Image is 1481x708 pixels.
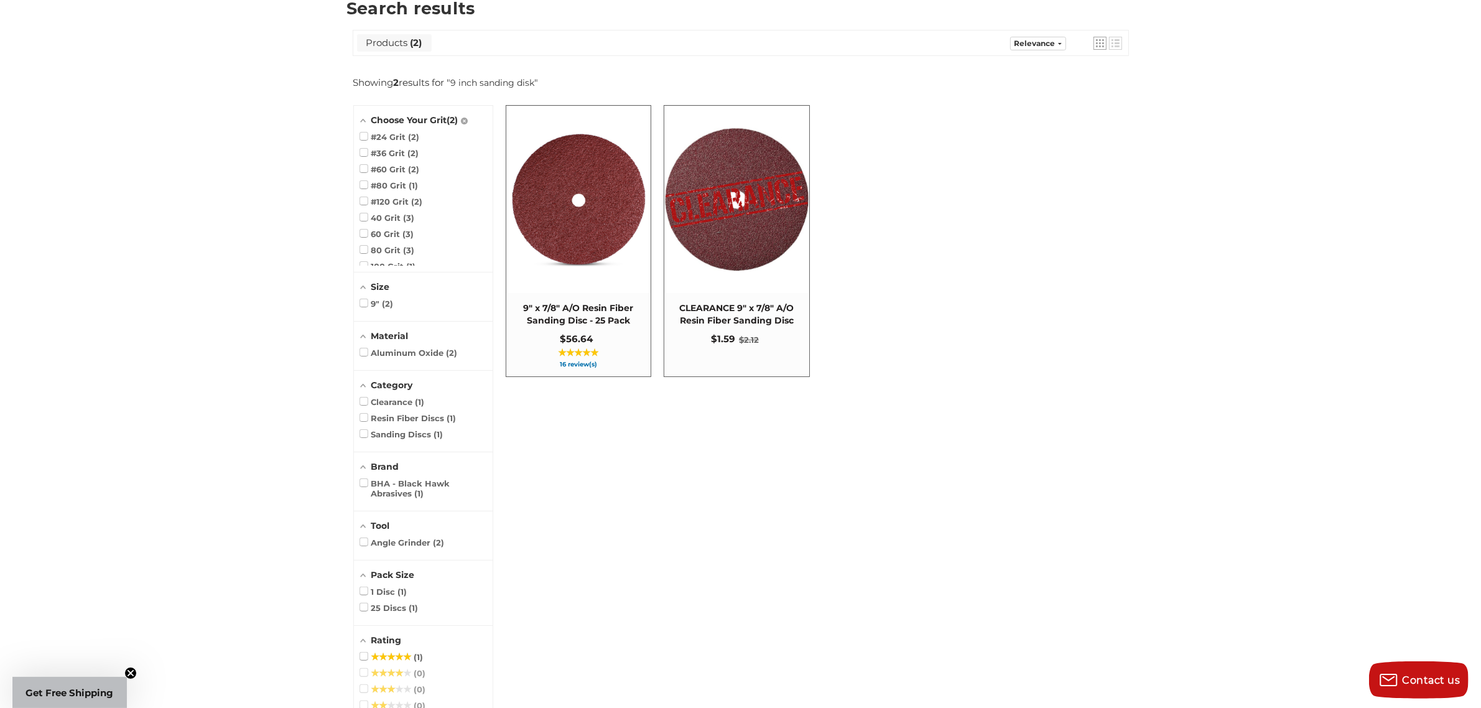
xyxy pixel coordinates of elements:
[371,569,415,580] span: Pack Size
[739,335,759,345] span: $2.12
[360,148,419,158] span: #36 Grit
[360,348,458,358] span: Aluminum Oxide
[1014,39,1056,48] span: Relevance
[1093,37,1107,50] a: View grid mode
[360,197,423,207] span: #120 Grit
[409,603,418,613] span: 1
[357,34,432,52] a: View Products Tab
[26,687,114,699] span: Get Free Shipping
[371,330,409,342] span: Material
[414,488,424,498] span: 1
[371,652,412,662] span: ★★★★★
[360,299,394,309] span: 9"
[402,229,414,239] span: 3
[447,413,456,423] span: 1
[446,348,457,358] span: 2
[12,677,127,708] div: Get Free ShippingClose teaser
[360,413,457,423] span: Resin Fiber Discs
[513,361,644,368] span: 16 review(s)
[360,132,420,142] span: #24 Grit
[382,299,393,309] span: 2
[447,114,458,126] span: 2
[414,668,425,678] span: 0
[360,538,445,547] span: Angle Grinder
[371,380,413,391] span: Category
[1109,37,1122,50] a: View list mode
[665,128,808,271] img: CLEARANCE 9" x 7/8" Aluminum Oxide Resin Fiber Disc
[433,538,444,547] span: 2
[711,333,735,345] span: $1.59
[415,397,424,407] span: 1
[360,587,407,597] span: 1 Disc
[360,429,443,439] span: Sanding Discs
[461,114,468,126] a: Reset: Choose Your Grit
[353,77,539,88] div: Showing results for " "
[397,587,407,597] span: 1
[664,106,809,376] a: CLEARANCE 9" x 7/8" A/O Resin Fiber Sanding Disc
[360,180,419,190] span: #80 Grit
[408,132,419,142] span: 2
[434,429,443,439] span: 1
[407,148,419,158] span: 2
[371,635,402,646] span: Rating
[403,213,414,223] span: 3
[360,213,415,223] span: 40 Grit
[360,397,425,407] span: Clearance
[451,77,535,88] a: 9 inch sanding disk
[360,478,486,498] span: BHA - Black Hawk Abrasives
[408,164,419,174] span: 2
[360,603,419,613] span: 25 Discs
[1010,37,1066,50] a: Sort options
[360,229,414,239] span: 60 Grit
[414,684,425,694] span: 0
[409,180,418,190] span: 1
[360,164,420,174] span: #60 Grit
[411,197,422,207] span: 2
[371,461,399,472] span: Brand
[560,333,593,345] span: $56.64
[414,652,423,662] span: 1
[394,77,399,88] b: 2
[371,520,390,531] span: Tool
[124,667,137,679] button: Close teaser
[360,261,416,271] span: 100 Grit
[507,128,650,271] img: 9" x 7/8" Aluminum Oxide Resin Fiber Disc
[403,245,414,255] span: 3
[671,302,802,327] span: CLEARANCE 9" x 7/8" A/O Resin Fiber Sanding Disc
[371,114,468,126] span: Choose Your Grit
[506,106,651,376] a: 9" x 7/8" A/O Resin Fiber Sanding Disc - 25 Pack
[513,302,644,327] span: 9" x 7/8" A/O Resin Fiber Sanding Disc - 25 Pack
[371,668,412,678] span: ★★★★★
[371,281,390,292] span: Size
[558,348,598,358] span: ★★★★★
[408,37,422,49] span: 2
[406,261,416,271] span: 1
[360,245,415,255] span: 80 Grit
[371,684,412,694] span: ★★★★★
